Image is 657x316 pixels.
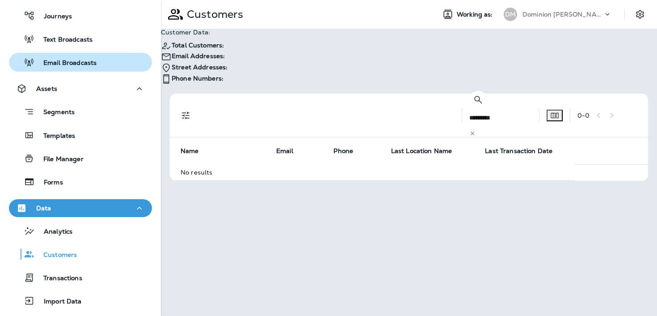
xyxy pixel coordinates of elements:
[34,59,97,68] p: Email Broadcasts
[457,11,495,18] span: Working as:
[333,147,365,155] span: Phone
[34,155,84,164] p: File Manager
[34,36,93,44] p: Text Broadcasts
[35,13,72,21] p: Journeys
[9,6,152,25] button: Journeys
[35,228,72,236] p: Analytics
[9,199,152,217] button: Data
[391,147,452,155] span: Last Location Name
[36,85,57,92] p: Assets
[172,63,227,71] span: Street Addresses:
[9,222,152,240] button: Analytics
[34,251,77,260] p: Customers
[9,53,152,72] button: Email Broadcasts
[172,52,225,60] span: Email Addresses:
[485,147,564,155] span: Last Transaction Date
[469,91,487,109] button: Collapse Search
[9,268,152,287] button: Transactions
[34,132,75,141] p: Templates
[9,291,152,310] button: Import Data
[276,147,293,155] span: Email
[183,8,243,21] p: Customers
[177,107,195,124] button: Filters
[34,108,75,117] p: Segments
[35,298,82,306] p: Import Data
[9,126,152,145] button: Templates
[172,74,223,82] span: Phone Numbers:
[181,147,211,155] span: Name
[522,11,603,18] p: Dominion [PERSON_NAME]
[577,112,590,119] div: 0 - 0
[181,147,199,155] span: Name
[9,172,152,191] button: Forms
[9,245,152,264] button: Customers
[504,8,517,21] div: DM
[34,274,82,283] p: Transactions
[333,147,353,155] span: Phone
[391,147,464,155] span: Last Location Name
[485,147,552,155] span: Last Transaction Date
[9,149,152,168] button: File Manager
[632,6,648,22] button: Settings
[161,29,227,36] p: Customer Data:
[9,30,152,48] button: Text Broadcasts
[9,80,152,98] button: Assets
[547,110,563,121] button: Edit Fields
[276,147,305,155] span: Email
[170,164,575,181] td: No results
[35,179,63,187] p: Forms
[9,102,152,121] button: Segments
[36,205,51,212] p: Data
[172,41,224,49] span: Total Customers:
